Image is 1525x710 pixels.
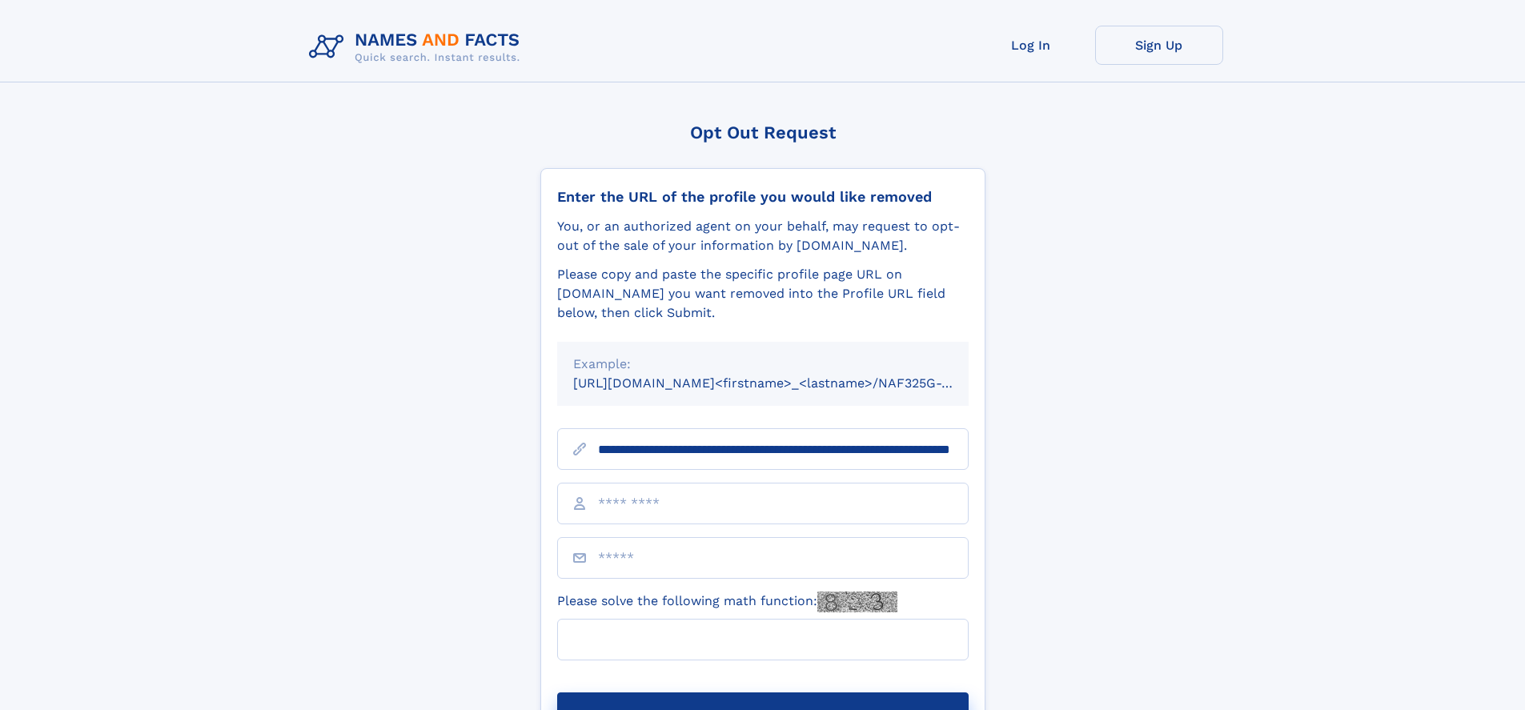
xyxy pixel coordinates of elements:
[557,188,969,206] div: Enter the URL of the profile you would like removed
[967,26,1095,65] a: Log In
[557,592,897,612] label: Please solve the following math function:
[1095,26,1223,65] a: Sign Up
[557,265,969,323] div: Please copy and paste the specific profile page URL on [DOMAIN_NAME] you want removed into the Pr...
[540,122,985,142] div: Opt Out Request
[573,355,953,374] div: Example:
[303,26,533,69] img: Logo Names and Facts
[573,375,999,391] small: [URL][DOMAIN_NAME]<firstname>_<lastname>/NAF325G-xxxxxxxx
[557,217,969,255] div: You, or an authorized agent on your behalf, may request to opt-out of the sale of your informatio...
